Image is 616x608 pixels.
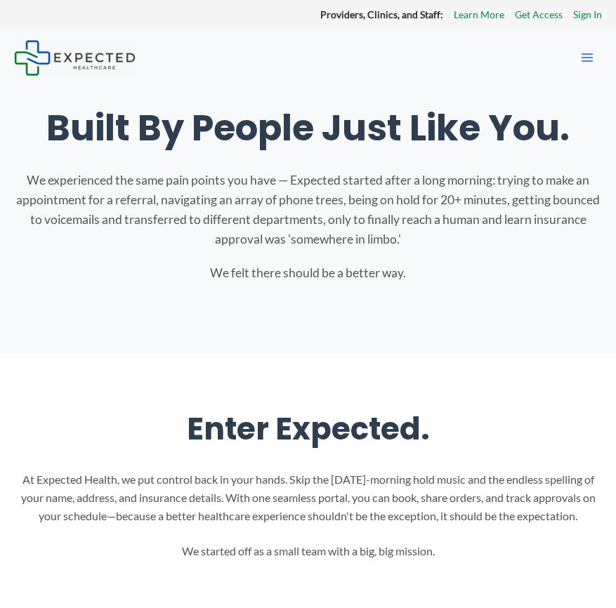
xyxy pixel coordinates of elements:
p: We started off as a small team with a big, big mission. [14,542,602,560]
button: Main menu toggle [572,43,602,72]
h1: Built By People Just Like You. [14,107,602,150]
h2: Enter Expected. [14,409,602,449]
p: We experienced the same pain points you have — Expected started after a long morning: trying to m... [14,171,602,249]
img: Expected Healthcare Logo - side, dark font, small [14,40,136,76]
p: We felt there should be a better way. [14,263,602,283]
p: At Expected Health, we put control back in your hands. Skip the [DATE]-morning hold music and the... [14,470,602,524]
a: Learn More [454,6,504,24]
a: Sign In [573,6,602,24]
strong: Providers, Clinics, and Staff: [320,8,443,20]
a: Get Access [515,6,563,24]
